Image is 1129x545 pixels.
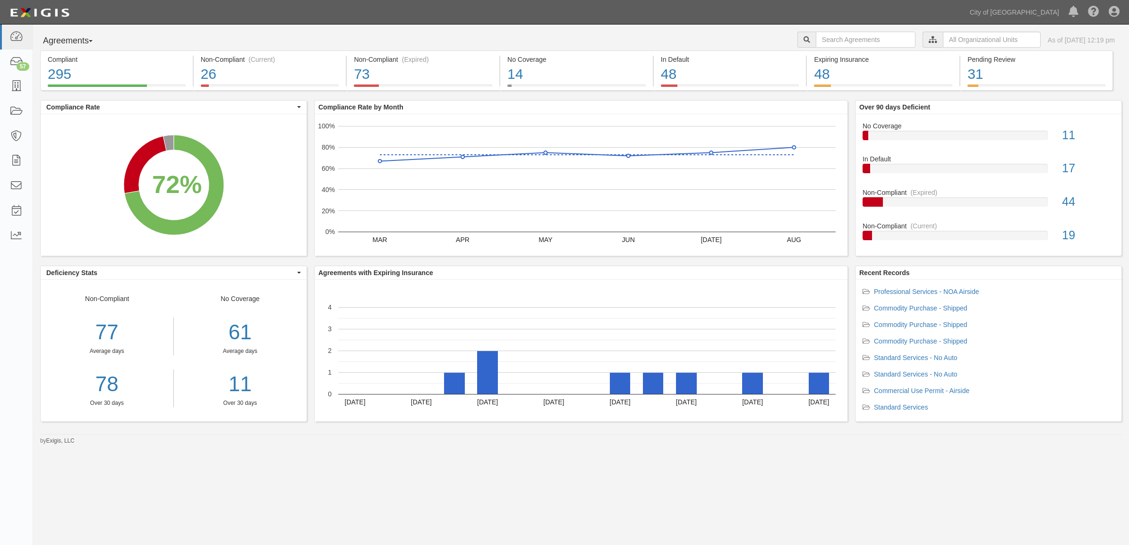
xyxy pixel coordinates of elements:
a: Commodity Purchase - Shipped [874,321,967,328]
div: Pending Review [967,55,1105,64]
div: Over 30 days [41,399,173,407]
a: Standard Services - No Auto [874,354,958,361]
input: All Organizational Units [943,32,1041,48]
a: Non-Compliant(Expired)73 [347,84,499,92]
a: In Default48 [654,84,806,92]
div: Expiring Insurance [814,55,952,64]
text: [DATE] [543,398,564,406]
img: logo-5460c22ac91f19d4615b14bd174203de0afe785f0fc80cf4dbbc73dc1793850b.png [7,4,72,21]
text: MAY [539,236,553,243]
div: 17 [1055,160,1121,177]
svg: A chart. [315,280,847,421]
small: by [40,437,75,445]
div: 19 [1055,227,1121,244]
text: JUN [622,236,635,243]
text: [DATE] [610,398,631,406]
a: Commodity Purchase - Shipped [874,337,967,345]
text: 0% [325,228,335,235]
div: (Expired) [910,188,937,197]
div: As of [DATE] 12:19 pm [1048,35,1115,45]
a: 11 [181,369,300,399]
div: 44 [1055,193,1121,210]
b: Recent Records [859,269,910,277]
text: [DATE] [345,398,366,406]
a: Expiring Insurance48 [807,84,959,92]
text: 20% [322,207,335,214]
div: 31 [967,64,1105,84]
div: Non-Compliant (Expired) [354,55,492,64]
a: City of [GEOGRAPHIC_DATA] [965,3,1064,22]
div: 295 [48,64,186,84]
div: Non-Compliant (Current) [201,55,339,64]
a: Commercial Use Permit - Airside [874,387,969,394]
div: Non-Compliant [41,294,174,407]
div: 77 [41,318,173,347]
div: No Coverage [855,121,1121,131]
a: Standard Services [874,403,928,411]
a: 78 [41,369,173,399]
div: Over 30 days [181,399,300,407]
a: Professional Services - NOA Airside [874,288,979,295]
a: In Default17 [863,154,1114,188]
text: [DATE] [411,398,432,406]
div: (Current) [248,55,275,64]
text: APR [456,236,470,243]
text: 4 [328,303,332,311]
text: 80% [322,143,335,151]
text: [DATE] [477,398,498,406]
text: 0 [328,390,332,398]
a: Non-Compliant(Current)26 [194,84,346,92]
button: Deficiency Stats [41,266,307,279]
div: In Default [661,55,799,64]
div: Non-Compliant [855,221,1121,231]
a: Non-Compliant(Expired)44 [863,188,1114,221]
div: 72% [152,167,202,202]
button: Compliance Rate [41,101,307,114]
i: Help Center - Complianz [1088,7,1099,18]
a: Compliant295 [40,84,193,92]
div: Average days [181,347,300,355]
button: Agreements [40,32,111,50]
div: 11 [1055,127,1121,144]
svg: A chart. [41,114,307,256]
input: Search Agreements [816,32,915,48]
div: (Expired) [402,55,429,64]
text: [DATE] [676,398,697,406]
a: No Coverage14 [500,84,653,92]
b: Over 90 days Deficient [859,103,930,111]
div: 26 [201,64,339,84]
div: (Current) [910,221,937,231]
a: Non-Compliant(Current)19 [863,221,1114,248]
text: 100% [318,122,335,130]
text: 2 [328,347,332,354]
text: [DATE] [742,398,763,406]
text: 60% [322,165,335,172]
a: No Coverage11 [863,121,1114,155]
div: 73 [354,64,492,84]
b: Agreements with Expiring Insurance [318,269,433,277]
div: 48 [661,64,799,84]
text: 1 [328,369,332,376]
div: 48 [814,64,952,84]
a: Exigis, LLC [46,437,75,444]
a: Commodity Purchase - Shipped [874,304,967,312]
div: 57 [17,62,29,71]
svg: A chart. [315,114,847,256]
div: Non-Compliant [855,188,1121,197]
span: Compliance Rate [46,102,295,112]
text: AUG [787,236,801,243]
div: In Default [855,154,1121,164]
b: Compliance Rate by Month [318,103,403,111]
text: 40% [322,186,335,193]
text: [DATE] [701,236,721,243]
div: 61 [181,318,300,347]
div: Average days [41,347,173,355]
div: No Coverage [174,294,307,407]
text: MAR [373,236,387,243]
text: [DATE] [808,398,829,406]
